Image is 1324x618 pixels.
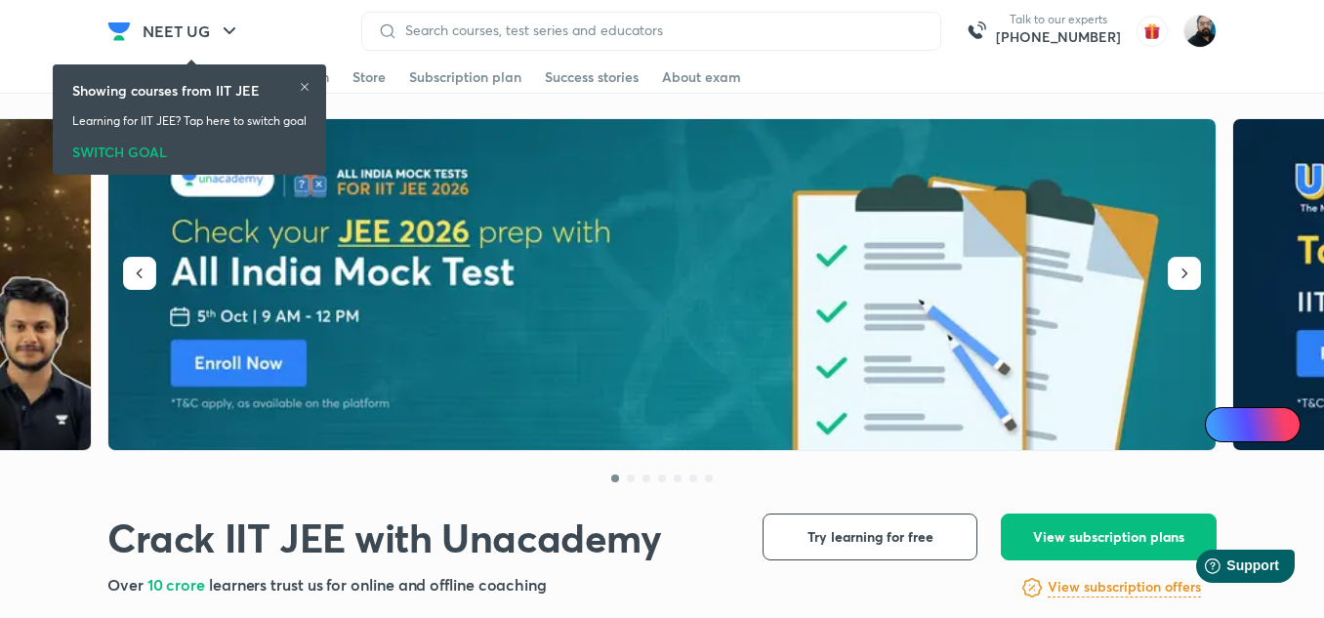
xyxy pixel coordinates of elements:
[209,574,547,595] span: learners trust us for online and offline coaching
[1183,15,1217,48] img: Sumit Kumar Agrawal
[72,112,307,130] p: Learning for IIT JEE? Tap here to switch goal
[72,138,307,159] div: SWITCH GOAL
[1048,577,1201,597] h6: View subscription offers
[545,62,639,93] a: Success stories
[1033,527,1184,547] span: View subscription plans
[1048,576,1201,599] a: View subscription offers
[397,22,925,38] input: Search courses, test series and educators
[147,574,209,595] span: 10 crore
[1217,417,1232,433] img: Icon
[131,12,253,51] button: NEET UG
[996,27,1121,47] a: [PHONE_NUMBER]
[996,12,1121,27] p: Talk to our experts
[1150,542,1303,597] iframe: Help widget launcher
[107,574,147,595] span: Over
[1137,16,1168,47] img: avatar
[957,12,996,51] img: call-us
[72,80,260,101] h6: Showing courses from IIT JEE
[1237,417,1289,433] span: Ai Doubts
[1205,407,1301,442] a: Ai Doubts
[763,514,977,560] button: Try learning for free
[1001,514,1217,560] button: View subscription plans
[352,62,386,93] a: Store
[352,67,386,87] div: Store
[662,62,741,93] a: About exam
[107,514,662,561] h1: Crack IIT JEE with Unacademy
[409,67,521,87] div: Subscription plan
[807,527,933,547] span: Try learning for free
[662,67,741,87] div: About exam
[107,20,131,43] img: Company Logo
[409,62,521,93] a: Subscription plan
[545,67,639,87] div: Success stories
